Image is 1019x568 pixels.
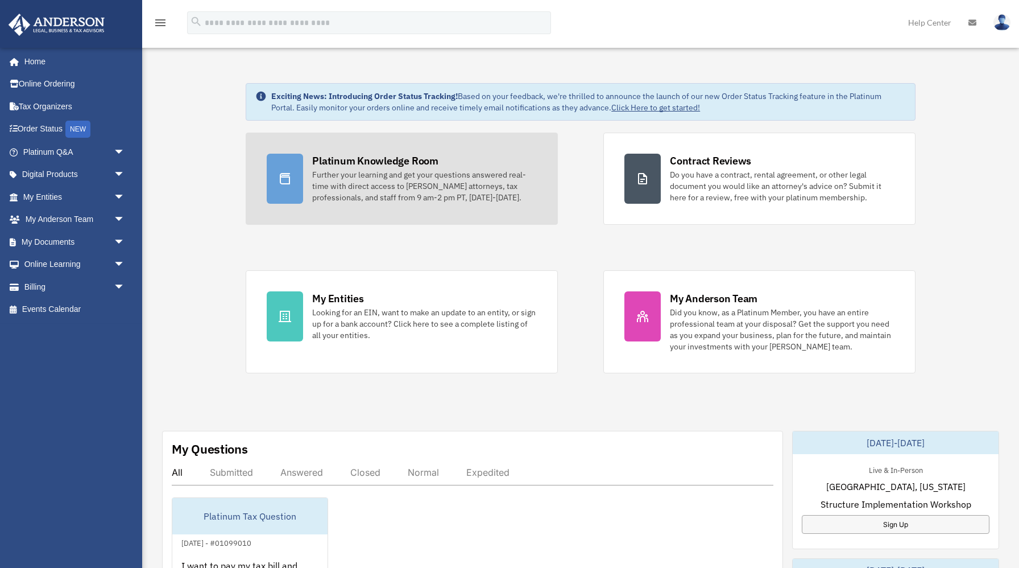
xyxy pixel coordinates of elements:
i: search [190,15,202,28]
a: Platinum Knowledge Room Further your learning and get your questions answered real-time with dire... [246,133,558,225]
div: Submitted [210,467,253,478]
strong: Exciting News: Introducing Order Status Tracking! [271,91,458,101]
span: arrow_drop_down [114,163,136,187]
div: Further your learning and get your questions answered real-time with direct access to [PERSON_NAM... [312,169,537,203]
img: User Pic [993,14,1010,31]
div: Do you have a contract, rental agreement, or other legal document you would like an attorney's ad... [670,169,894,203]
img: Anderson Advisors Platinum Portal [5,14,108,36]
div: Expedited [466,467,510,478]
a: My Entitiesarrow_drop_down [8,186,142,208]
span: arrow_drop_down [114,141,136,164]
div: My Questions [172,441,248,458]
a: Billingarrow_drop_down [8,275,142,298]
a: My Anderson Team Did you know, as a Platinum Member, you have an entire professional team at your... [603,270,916,373]
div: Based on your feedback, we're thrilled to announce the launch of our new Order Status Tracking fe... [271,90,906,113]
a: Online Learningarrow_drop_down [8,253,142,276]
span: arrow_drop_down [114,275,136,299]
span: Structure Implementation Workshop [821,497,971,511]
div: Answered [280,467,323,478]
a: Home [8,50,136,73]
a: Online Ordering [8,73,142,96]
div: [DATE]-[DATE] [793,431,999,454]
div: Platinum Knowledge Room [312,154,438,168]
a: Events Calendar [8,298,142,321]
div: Did you know, as a Platinum Member, you have an entire professional team at your disposal? Get th... [670,307,894,352]
a: Contract Reviews Do you have a contract, rental agreement, or other legal document you would like... [603,133,916,225]
div: My Entities [312,291,363,306]
span: arrow_drop_down [114,231,136,254]
a: Digital Productsarrow_drop_down [8,163,142,186]
div: Normal [408,467,439,478]
a: My Documentsarrow_drop_down [8,231,142,253]
a: Tax Organizers [8,95,142,118]
a: Platinum Q&Aarrow_drop_down [8,141,142,163]
a: Order StatusNEW [8,118,142,141]
div: My Anderson Team [670,291,757,306]
div: [DATE] - #01099010 [172,536,260,548]
a: My Entities Looking for an EIN, want to make an update to an entity, or sign up for a bank accoun... [246,270,558,373]
a: My Anderson Teamarrow_drop_down [8,208,142,231]
span: arrow_drop_down [114,253,136,277]
div: Closed [350,467,380,478]
span: arrow_drop_down [114,186,136,209]
i: menu [154,16,167,30]
span: arrow_drop_down [114,208,136,232]
div: NEW [65,121,90,138]
span: [GEOGRAPHIC_DATA], [US_STATE] [826,480,966,493]
div: Looking for an EIN, want to make an update to an entity, or sign up for a bank account? Click her... [312,307,537,341]
a: Click Here to get started! [611,102,700,113]
div: All [172,467,183,478]
div: Live & In-Person [860,463,932,475]
div: Platinum Tax Question [172,498,328,534]
a: Sign Up [802,515,989,534]
div: Contract Reviews [670,154,751,168]
a: menu [154,20,167,30]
